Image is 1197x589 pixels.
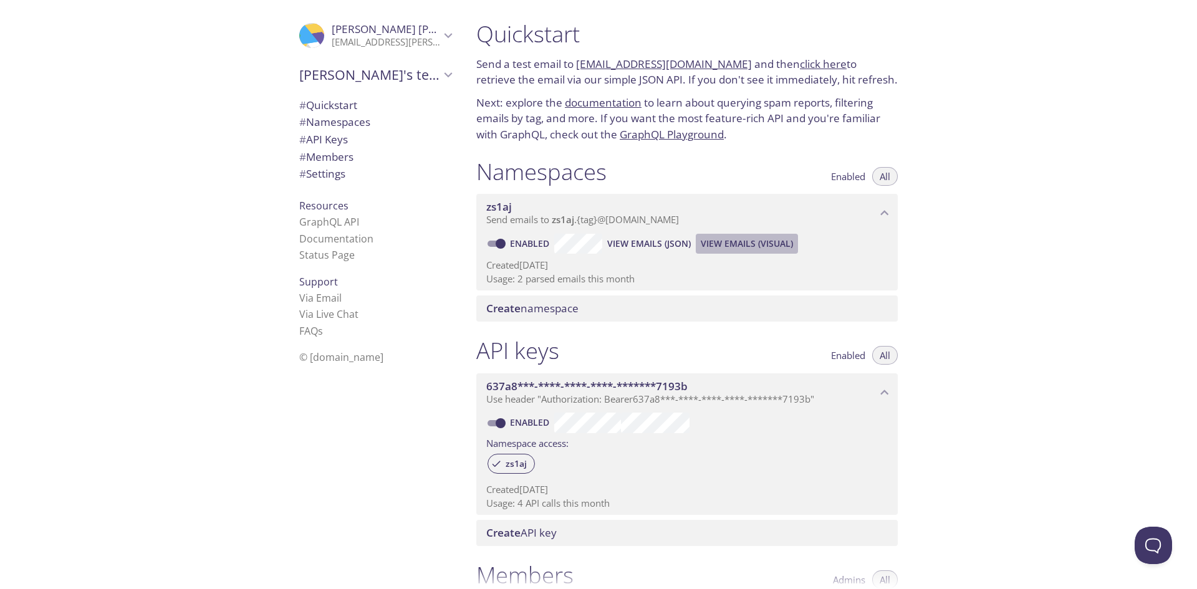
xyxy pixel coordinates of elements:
[486,259,888,272] p: Created [DATE]
[299,232,373,246] a: Documentation
[289,165,461,183] div: Team Settings
[508,416,554,428] a: Enabled
[476,194,898,232] div: zs1aj namespace
[289,131,461,148] div: API Keys
[476,158,607,186] h1: Namespaces
[299,98,357,112] span: Quickstart
[299,291,342,305] a: Via Email
[696,234,798,254] button: View Emails (Visual)
[476,295,898,322] div: Create namespace
[486,272,888,285] p: Usage: 2 parsed emails this month
[486,213,679,226] span: Send emails to . {tag} @[DOMAIN_NAME]
[620,127,724,141] a: GraphQL Playground
[576,57,752,71] a: [EMAIL_ADDRESS][DOMAIN_NAME]
[824,346,873,365] button: Enabled
[486,433,569,451] label: Namespace access:
[299,324,323,338] a: FAQ
[476,56,898,88] p: Send a test email to and then to retrieve the email via our simple JSON API. If you don't see it ...
[486,525,557,540] span: API key
[476,337,559,365] h1: API keys
[289,113,461,131] div: Namespaces
[488,454,535,474] div: zs1aj
[476,520,898,546] div: Create API Key
[289,59,461,91] div: Romeo's team
[602,234,696,254] button: View Emails (JSON)
[486,525,521,540] span: Create
[486,483,888,496] p: Created [DATE]
[318,324,323,338] span: s
[508,237,554,249] a: Enabled
[299,166,306,181] span: #
[332,22,502,36] span: [PERSON_NAME] [PERSON_NAME]
[486,497,888,510] p: Usage: 4 API calls this month
[299,132,348,146] span: API Keys
[486,301,521,315] span: Create
[289,148,461,166] div: Members
[872,346,898,365] button: All
[299,166,345,181] span: Settings
[498,458,534,469] span: zs1aj
[299,215,359,229] a: GraphQL API
[299,307,358,321] a: Via Live Chat
[824,167,873,186] button: Enabled
[1135,527,1172,564] iframe: Help Scout Beacon - Open
[289,15,461,56] div: Romeo Briones
[872,167,898,186] button: All
[299,66,440,84] span: [PERSON_NAME]'s team
[552,213,574,226] span: zs1aj
[299,132,306,146] span: #
[486,301,579,315] span: namespace
[701,236,793,251] span: View Emails (Visual)
[476,95,898,143] p: Next: explore the to learn about querying spam reports, filtering emails by tag, and more. If you...
[607,236,691,251] span: View Emails (JSON)
[299,275,338,289] span: Support
[299,350,383,364] span: © [DOMAIN_NAME]
[299,150,306,164] span: #
[565,95,642,110] a: documentation
[299,199,349,213] span: Resources
[289,97,461,114] div: Quickstart
[299,150,353,164] span: Members
[299,98,306,112] span: #
[332,36,440,49] p: [EMAIL_ADDRESS][PERSON_NAME][DOMAIN_NAME]
[299,248,355,262] a: Status Page
[486,199,512,214] span: zs1aj
[299,115,306,129] span: #
[299,115,370,129] span: Namespaces
[800,57,847,71] a: click here
[476,561,574,589] h1: Members
[476,20,898,48] h1: Quickstart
